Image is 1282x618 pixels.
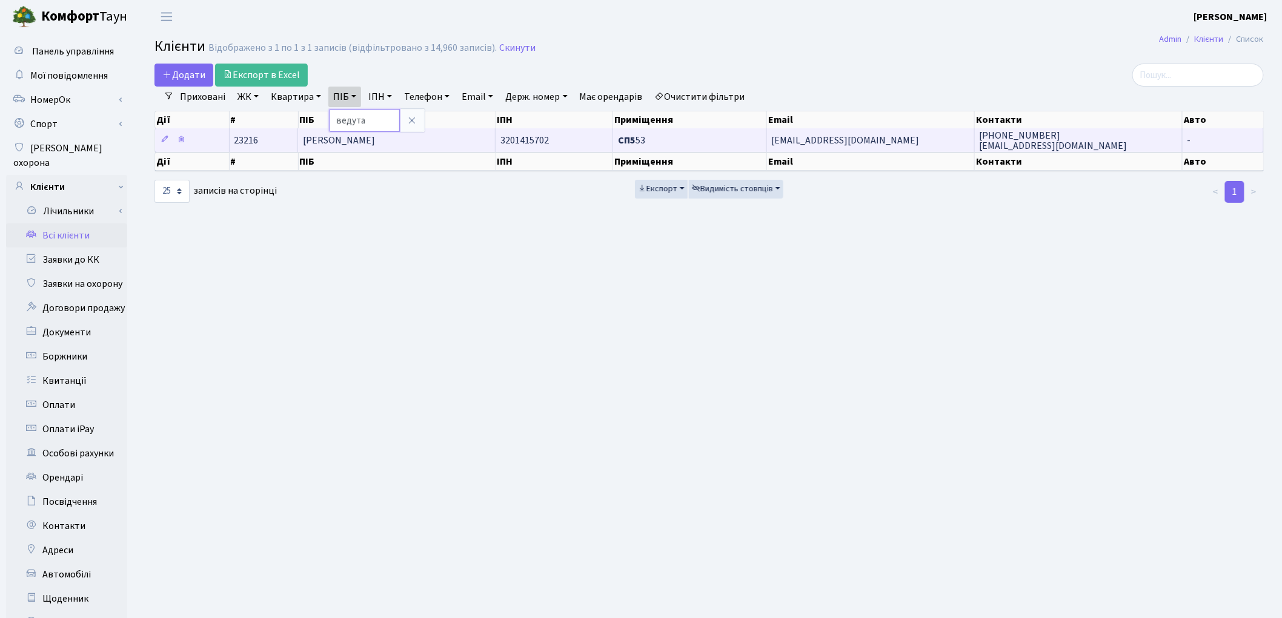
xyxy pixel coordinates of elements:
span: 23216 [234,134,259,147]
th: Приміщення [613,153,767,171]
span: Додати [162,68,205,82]
button: Видимість стовпців [689,180,783,199]
a: Орендарі [6,465,127,490]
a: Адреси [6,538,127,562]
a: Автомобілі [6,562,127,587]
th: ПІБ [299,153,496,171]
a: Документи [6,320,127,344]
span: 3201415702 [500,134,549,147]
a: ЖК [233,87,264,107]
nav: breadcrumb [1141,27,1282,52]
th: # [230,153,299,171]
a: Телефон [399,87,454,107]
a: Очистити фільтри [650,87,750,107]
select: записів на сторінці [154,180,190,203]
a: Admin [1160,33,1182,45]
th: Email [767,111,975,128]
div: Відображено з 1 по 1 з 1 записів (відфільтровано з 14,960 записів). [208,42,497,54]
a: Квартира [266,87,326,107]
span: Експорт [638,183,677,195]
a: Експорт в Excel [215,64,308,87]
a: Посвідчення [6,490,127,514]
span: - [1187,134,1191,147]
a: Оплати iPay [6,417,127,441]
a: Боржники [6,344,127,369]
th: Контакти [975,111,1183,128]
a: ПІБ [328,87,361,107]
a: Спорт [6,112,127,136]
th: Email [767,153,975,171]
span: Таун [41,7,127,27]
a: Квитанції [6,369,127,393]
th: ІПН [496,111,614,128]
th: ІПН [496,153,614,171]
a: Заявки до КК [6,248,127,272]
span: Мої повідомлення [30,69,108,82]
th: Дії [155,111,230,128]
a: Скинути [499,42,536,54]
a: Лічильники [14,199,127,223]
a: Особові рахунки [6,441,127,465]
th: Авто [1183,153,1264,171]
th: Контакти [975,153,1183,171]
a: Клієнти [1195,33,1224,45]
li: Список [1224,33,1264,46]
a: Всі клієнти [6,223,127,248]
span: [EMAIL_ADDRESS][DOMAIN_NAME] [772,134,920,147]
th: # [230,111,299,128]
a: ІПН [364,87,397,107]
a: [PERSON_NAME] [1194,10,1267,24]
a: Має орендарів [575,87,648,107]
a: НомерОк [6,88,127,112]
a: Держ. номер [500,87,572,107]
span: Клієнти [154,36,205,57]
span: Панель управління [32,45,114,58]
a: Панель управління [6,39,127,64]
b: Комфорт [41,7,99,26]
span: [PHONE_NUMBER] [EMAIL_ADDRESS][DOMAIN_NAME] [980,129,1128,153]
th: ПІБ [299,111,496,128]
span: 53 [618,134,645,147]
a: Оплати [6,393,127,417]
span: [PERSON_NAME] [303,134,375,147]
th: Авто [1183,111,1264,128]
label: записів на сторінці [154,180,277,203]
button: Експорт [635,180,688,199]
a: Email [457,87,498,107]
th: Дії [155,153,230,171]
a: 1 [1225,181,1244,203]
a: Щоденник [6,587,127,611]
a: Контакти [6,514,127,538]
a: Договори продажу [6,296,127,320]
a: Додати [154,64,213,87]
button: Переключити навігацію [151,7,182,27]
span: Видимість стовпців [692,183,773,195]
a: Заявки на охорону [6,272,127,296]
input: Пошук... [1132,64,1264,87]
a: Приховані [175,87,230,107]
b: СП5 [618,134,636,147]
a: Мої повідомлення [6,64,127,88]
a: Клієнти [6,175,127,199]
th: Приміщення [613,111,767,128]
a: [PERSON_NAME] охорона [6,136,127,175]
img: logo.png [12,5,36,29]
